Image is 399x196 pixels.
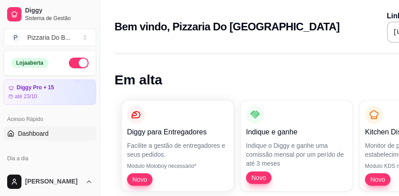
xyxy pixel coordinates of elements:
p: Indique o Diggy e ganhe uma comissão mensal por um perído de até 3 meses [246,141,347,168]
p: Facilite a gestão de entregadores e seus pedidos. [127,141,228,159]
span: Novo [367,175,389,184]
span: P [11,33,20,42]
article: Diggy Pro + 15 [17,84,54,91]
span: Novo [129,175,151,184]
span: Sistema de Gestão [25,15,93,22]
button: Select a team [4,29,96,46]
button: Alterar Status [69,58,89,68]
button: Pedidos balcão (PDV) [4,166,96,180]
p: Diggy para Entregadores [127,127,228,138]
h2: Bem vindo, Pizzaria Do [GEOGRAPHIC_DATA] [115,20,340,34]
span: Diggy [25,7,93,15]
span: Dashboard [18,129,49,138]
button: Indique e ganheIndique o Diggy e ganhe uma comissão mensal por um perído de até 3 mesesNovo [241,100,352,191]
p: Indique e ganhe [246,127,347,138]
span: Novo [248,173,270,182]
div: Pizzaria Do B ... [27,33,70,42]
div: Dia a dia [4,151,96,166]
button: [PERSON_NAME] [4,171,96,192]
a: Diggy Pro + 15até 23/10 [4,79,96,105]
a: Dashboard [4,126,96,141]
button: Diggy para EntregadoresFacilite a gestão de entregadores e seus pedidos.Módulo Motoboy necessário... [122,100,233,191]
div: Loja aberta [11,58,48,68]
a: DiggySistema de Gestão [4,4,96,25]
span: [PERSON_NAME] [25,178,82,186]
article: até 23/10 [15,93,37,100]
p: Módulo Motoboy necessário* [127,163,228,170]
div: Acesso Rápido [4,112,96,126]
